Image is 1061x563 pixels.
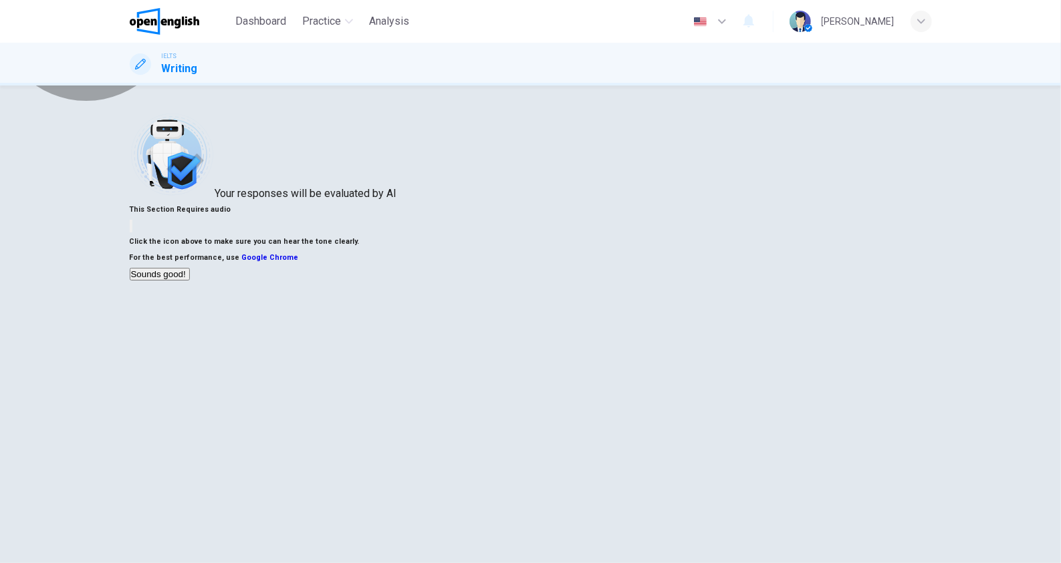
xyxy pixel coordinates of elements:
[130,250,932,266] h6: For the best performance, use
[242,253,299,262] a: Google Chrome
[215,187,396,200] span: Your responses will be evaluated by AI
[364,9,415,33] button: Analysis
[130,8,231,35] a: OpenEnglish logo
[130,8,200,35] img: OpenEnglish logo
[692,17,709,27] img: en
[130,268,190,280] button: Sounds good!
[235,13,286,29] span: Dashboard
[230,9,291,33] button: Dashboard
[790,11,811,32] img: Profile picture
[162,61,198,77] h1: Writing
[369,13,409,29] span: Analysis
[130,112,215,197] img: robot icon
[130,234,932,250] h6: Click the icon above to make sure you can hear the tone clearly.
[162,51,177,61] span: IELTS
[822,13,895,29] div: [PERSON_NAME]
[297,9,358,33] button: Practice
[130,202,932,218] h6: This Section Requires audio
[302,13,341,29] span: Practice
